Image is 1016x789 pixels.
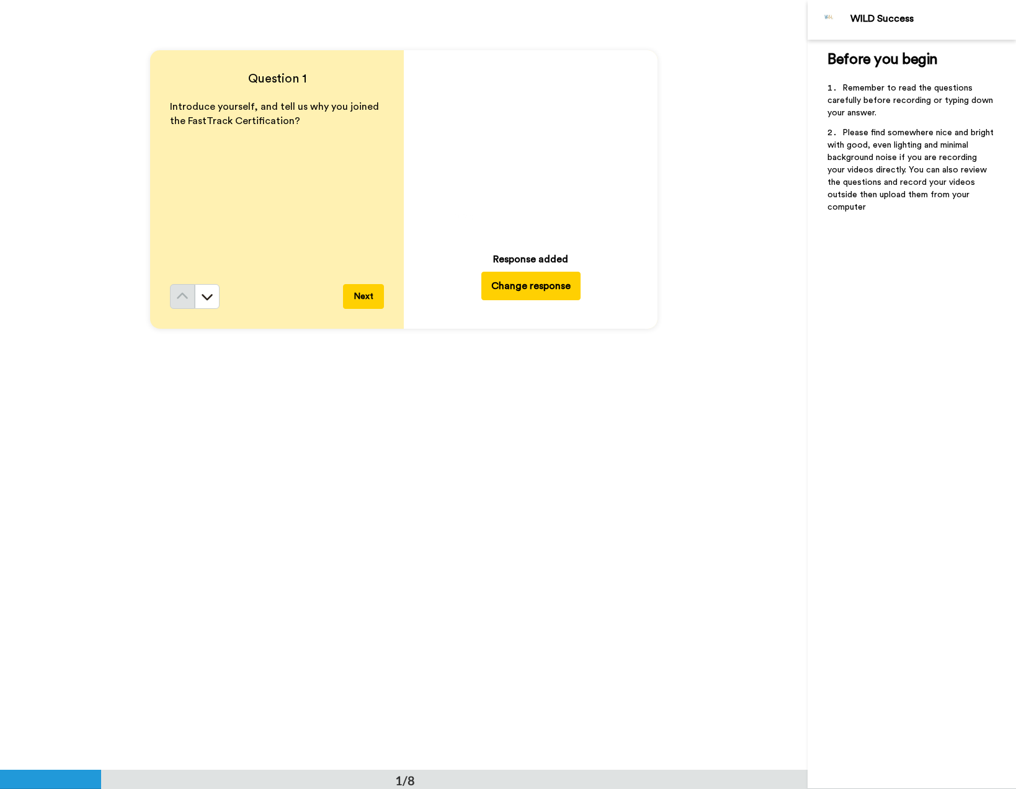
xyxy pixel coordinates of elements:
[375,772,435,789] div: 1/8
[827,84,996,117] span: Remember to read the questions carefully before recording or typing down your answer.
[827,52,937,67] span: Before you begin
[453,209,475,224] span: 0:24
[814,5,844,35] img: Profile Image
[493,252,568,267] div: Response added
[343,284,384,309] button: Next
[484,209,506,224] span: 3:00
[477,209,481,224] span: /
[850,13,1015,25] div: WILD Success
[594,211,607,223] img: Mute/Unmute
[170,102,381,126] span: Introduce yourself, and tell us why you joined the FastTrack Certification?
[481,272,581,300] button: Change response
[170,70,384,87] h4: Question 1
[827,128,996,212] span: Please find somewhere nice and bright with good, even lighting and minimal background noise if yo...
